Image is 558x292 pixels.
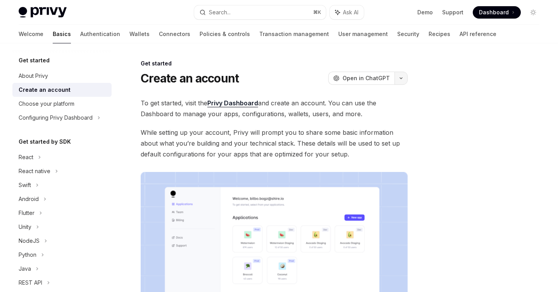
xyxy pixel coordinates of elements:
[12,83,112,97] a: Create an account
[53,25,71,43] a: Basics
[338,25,388,43] a: User management
[328,72,394,85] button: Open in ChatGPT
[343,9,358,16] span: Ask AI
[19,250,36,259] div: Python
[19,71,48,81] div: About Privy
[19,264,31,273] div: Java
[429,25,450,43] a: Recipes
[19,236,40,246] div: NodeJS
[527,6,539,19] button: Toggle dark mode
[200,25,250,43] a: Policies & controls
[141,60,408,67] div: Get started
[19,180,31,190] div: Swift
[397,25,419,43] a: Security
[19,113,93,122] div: Configuring Privy Dashboard
[259,25,329,43] a: Transaction management
[141,127,408,160] span: While setting up your account, Privy will prompt you to share some basic information about what y...
[19,85,71,94] div: Create an account
[141,98,408,119] span: To get started, visit the and create an account. You can use the Dashboard to manage your apps, c...
[417,9,433,16] a: Demo
[19,7,67,18] img: light logo
[313,9,321,15] span: ⌘ K
[80,25,120,43] a: Authentication
[19,153,33,162] div: React
[141,71,239,85] h1: Create an account
[207,99,258,107] a: Privy Dashboard
[12,97,112,111] a: Choose your platform
[460,25,496,43] a: API reference
[129,25,150,43] a: Wallets
[19,56,50,65] h5: Get started
[343,74,390,82] span: Open in ChatGPT
[194,5,325,19] button: Search...⌘K
[19,137,71,146] h5: Get started by SDK
[19,208,34,218] div: Flutter
[19,99,74,108] div: Choose your platform
[479,9,509,16] span: Dashboard
[209,8,231,17] div: Search...
[19,25,43,43] a: Welcome
[19,167,50,176] div: React native
[12,69,112,83] a: About Privy
[19,222,31,232] div: Unity
[19,278,42,287] div: REST API
[442,9,463,16] a: Support
[473,6,521,19] a: Dashboard
[159,25,190,43] a: Connectors
[330,5,364,19] button: Ask AI
[19,194,39,204] div: Android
